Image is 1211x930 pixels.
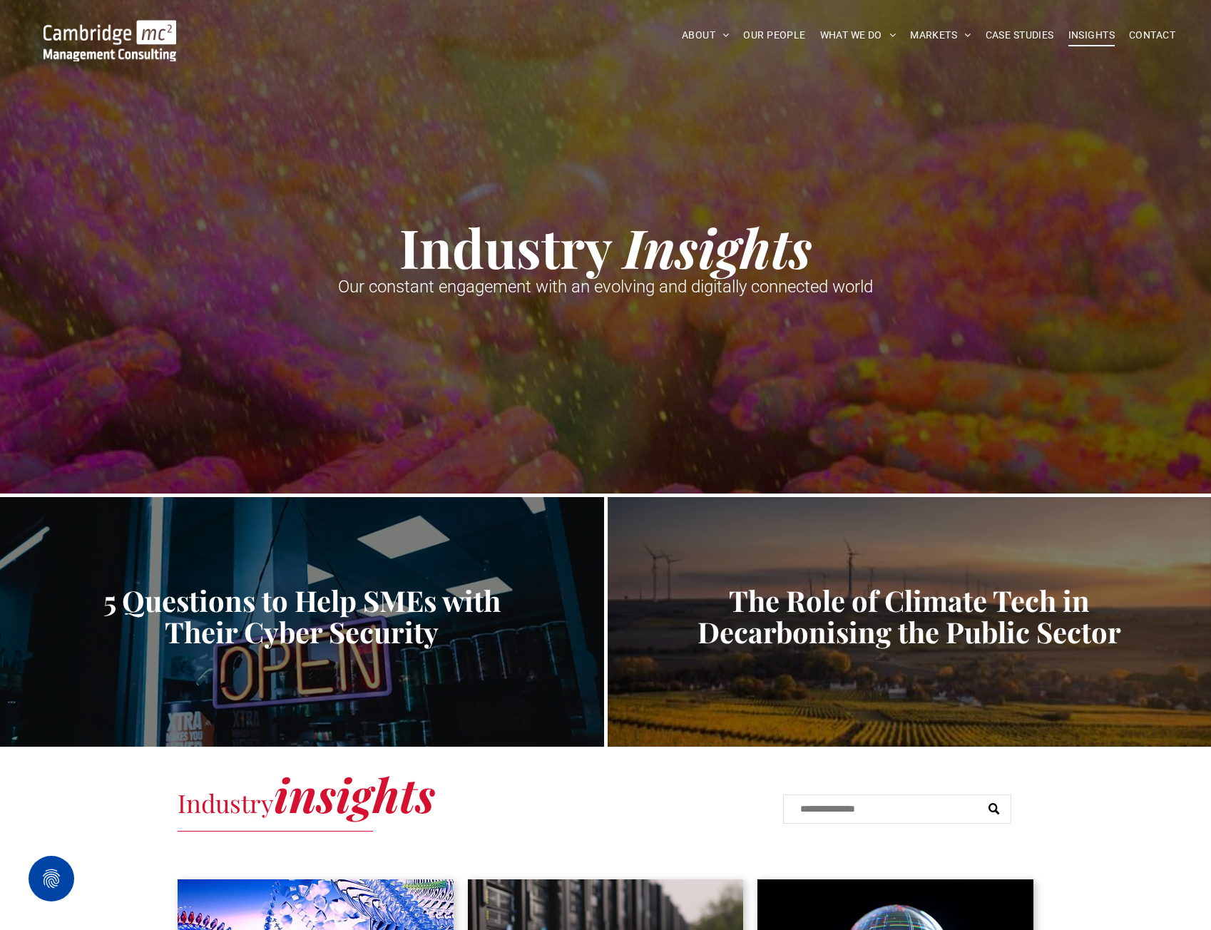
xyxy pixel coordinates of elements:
[178,786,274,819] span: Industry
[399,211,611,282] strong: Industry
[675,24,737,46] a: ABOUT
[978,24,1061,46] a: CASE STUDIES
[783,794,1012,824] input: Search
[623,211,643,282] strong: I
[736,24,812,46] a: OUR PEOPLE
[643,211,812,282] strong: nsights
[1122,24,1182,46] a: CONTACT
[1061,24,1122,46] a: INSIGHTS
[903,24,978,46] a: MARKETS
[44,22,176,37] a: Your Business Transformed | Cambridge Management Consulting
[618,585,1201,648] a: The Role of Climate Tech in Decarbonising the Public Sector
[44,20,176,61] img: Go to Homepage
[11,585,593,648] a: 5 Questions to Help SMEs with Their Cyber Security
[274,763,435,824] span: insights
[813,24,904,46] a: WHAT WE DO
[338,277,873,297] span: Our constant engagement with an evolving and digitally connected world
